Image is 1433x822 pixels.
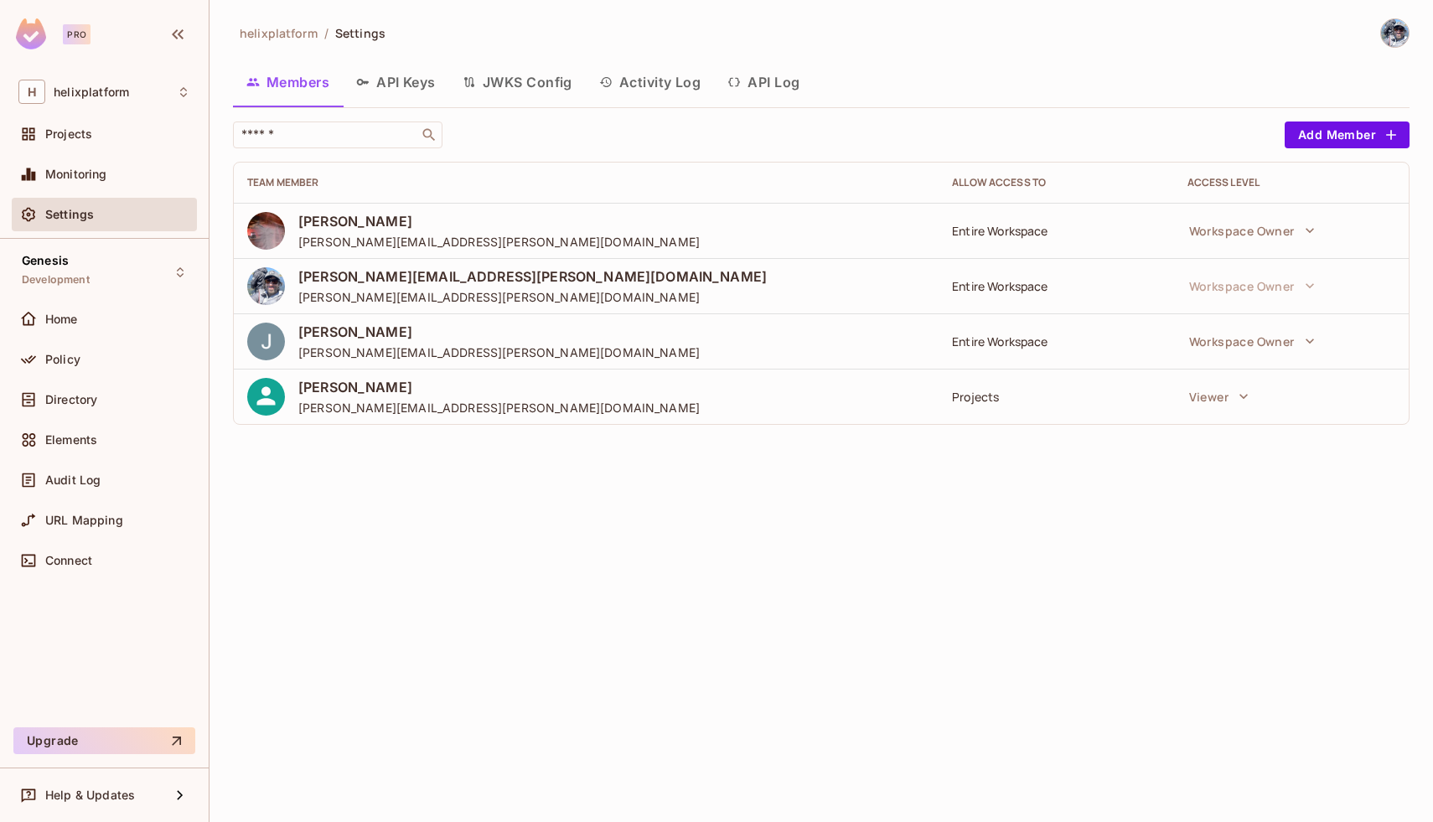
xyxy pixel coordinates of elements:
span: Connect [45,554,92,567]
li: / [324,25,329,41]
span: URL Mapping [45,514,123,527]
span: Directory [45,393,97,406]
button: Add Member [1285,121,1410,148]
span: Development [22,273,90,287]
span: [PERSON_NAME][EMAIL_ADDRESS][PERSON_NAME][DOMAIN_NAME] [298,344,700,360]
button: API Keys [343,61,449,103]
span: Audit Log [45,473,101,487]
div: Entire Workspace [952,223,1160,239]
img: michael.amato@helix.com [1381,19,1409,47]
span: Policy [45,353,80,366]
button: Members [233,61,343,103]
span: Genesis [22,254,69,267]
span: Home [45,313,78,326]
button: Workspace Owner [1181,214,1323,247]
div: Allow Access to [952,176,1160,189]
button: Activity Log [586,61,715,103]
span: helixplatform [240,25,318,41]
div: Entire Workspace [952,278,1160,294]
span: [PERSON_NAME] [298,212,700,230]
button: JWKS Config [449,61,586,103]
span: [PERSON_NAME] [298,378,700,396]
button: Workspace Owner [1181,324,1323,358]
span: [PERSON_NAME] [298,323,700,341]
img: 176347019 [247,267,285,305]
span: Monitoring [45,168,107,181]
img: 46799135 [247,212,285,250]
button: API Log [714,61,813,103]
span: Workspace: helixplatform [54,85,129,99]
span: Elements [45,433,97,447]
img: SReyMgAAAABJRU5ErkJggg== [16,18,46,49]
span: [PERSON_NAME][EMAIL_ADDRESS][PERSON_NAME][DOMAIN_NAME] [298,289,767,305]
button: Upgrade [13,727,195,754]
div: Entire Workspace [952,333,1160,349]
div: Team Member [247,176,925,189]
div: Access Level [1187,176,1395,189]
div: Pro [63,24,91,44]
span: H [18,80,45,104]
span: Help & Updates [45,788,135,802]
span: Settings [45,208,94,221]
button: Workspace Owner [1181,269,1323,302]
span: [PERSON_NAME][EMAIL_ADDRESS][PERSON_NAME][DOMAIN_NAME] [298,400,700,416]
button: Viewer [1181,380,1257,413]
span: [PERSON_NAME][EMAIL_ADDRESS][PERSON_NAME][DOMAIN_NAME] [298,267,767,286]
span: Projects [45,127,92,141]
img: ACg8ocIdQys8Vu8wKTBEfQg9C2-oSh59ZibF_1nlW3y7MpbfWEhKdw=s96-c [247,323,285,360]
div: Projects [952,389,1160,405]
span: [PERSON_NAME][EMAIL_ADDRESS][PERSON_NAME][DOMAIN_NAME] [298,234,700,250]
span: Settings [335,25,385,41]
